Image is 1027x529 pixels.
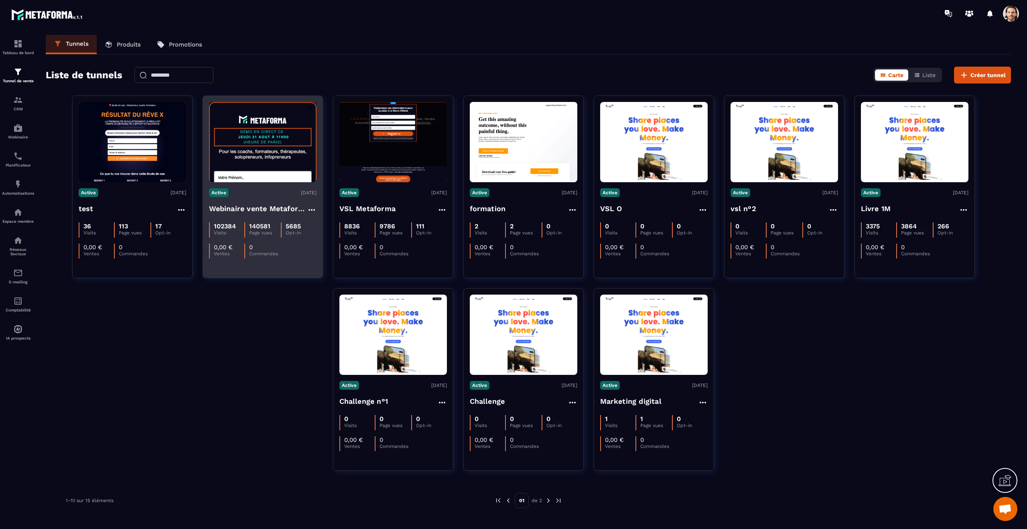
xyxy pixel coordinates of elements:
[2,61,34,89] a: formationformationTunnel de vente
[640,423,672,428] p: Page vues
[13,39,23,49] img: formation
[2,163,34,167] p: Planificateur
[771,222,775,230] p: 0
[2,247,34,256] p: Réseaux Sociaux
[119,222,128,230] p: 113
[470,381,489,390] p: Active
[866,230,896,236] p: Visits
[953,190,968,195] p: [DATE]
[640,444,671,449] p: Commandes
[339,102,447,182] img: image
[2,89,34,117] a: formationformationCRM
[380,423,411,428] p: Page vues
[771,230,802,236] p: Page vues
[431,190,447,195] p: [DATE]
[866,244,885,251] p: 0,00 €
[545,497,552,504] img: next
[677,423,707,428] p: Opt-in
[97,35,149,54] a: Produits
[510,415,514,423] p: 0
[901,230,933,236] p: Page vues
[380,436,383,444] p: 0
[344,415,348,423] p: 0
[209,188,229,197] p: Active
[2,336,34,340] p: IA prospects
[735,230,766,236] p: Visits
[605,415,608,423] p: 1
[13,179,23,189] img: automations
[470,102,577,182] img: image
[735,244,754,251] p: 0,00 €
[119,230,150,236] p: Page vues
[515,493,529,508] p: 01
[2,191,34,195] p: Automatisations
[475,415,479,423] p: 0
[901,222,917,230] p: 3864
[546,230,577,236] p: Opt-in
[11,7,83,22] img: logo
[155,230,186,236] p: Opt-in
[79,188,98,197] p: Active
[475,251,505,256] p: Ventes
[214,244,233,251] p: 0,00 €
[13,151,23,161] img: scheduler
[416,423,447,428] p: Opt-in
[562,383,577,388] p: [DATE]
[286,230,316,236] p: Opt-in
[735,251,766,256] p: Ventes
[475,230,505,236] p: Visits
[822,190,838,195] p: [DATE]
[13,208,23,217] img: automations
[83,244,102,251] p: 0,00 €
[807,222,811,230] p: 0
[344,436,363,444] p: 0,00 €
[510,230,542,236] p: Page vues
[677,415,681,423] p: 0
[339,297,447,373] img: image
[416,415,420,423] p: 0
[731,203,756,214] h4: vsl n°2
[510,436,513,444] p: 0
[2,290,34,318] a: accountantaccountantComptabilité
[475,244,493,251] p: 0,00 €
[286,222,301,230] p: 5685
[2,201,34,230] a: automationsautomationsEspace membre
[301,190,317,195] p: [DATE]
[510,244,513,251] p: 0
[83,230,114,236] p: Visits
[510,444,540,449] p: Commandes
[546,415,550,423] p: 0
[170,190,186,195] p: [DATE]
[2,219,34,224] p: Espace membre
[339,381,359,390] p: Active
[380,415,384,423] p: 0
[866,251,896,256] p: Ventes
[380,251,410,256] p: Commandes
[209,102,317,182] img: image
[2,135,34,139] p: Webinaire
[155,222,162,230] p: 17
[938,222,949,230] p: 266
[605,423,635,428] p: Visits
[214,222,236,230] p: 102384
[861,188,881,197] p: Active
[771,244,774,251] p: 0
[735,222,739,230] p: 0
[600,381,620,390] p: Active
[249,244,253,251] p: 0
[46,35,97,54] a: Tunnels
[605,251,635,256] p: Ventes
[605,244,624,251] p: 0,00 €
[861,104,968,180] img: image
[807,230,838,236] p: Opt-in
[2,79,34,83] p: Tunnel de vente
[66,498,114,503] p: 1-10 sur 15 éléments
[214,251,244,256] p: Ventes
[344,222,360,230] p: 8836
[993,497,1017,521] a: Open chat
[83,251,114,256] p: Ventes
[692,383,708,388] p: [DATE]
[249,230,281,236] p: Page vues
[416,230,447,236] p: Opt-in
[470,297,577,373] img: image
